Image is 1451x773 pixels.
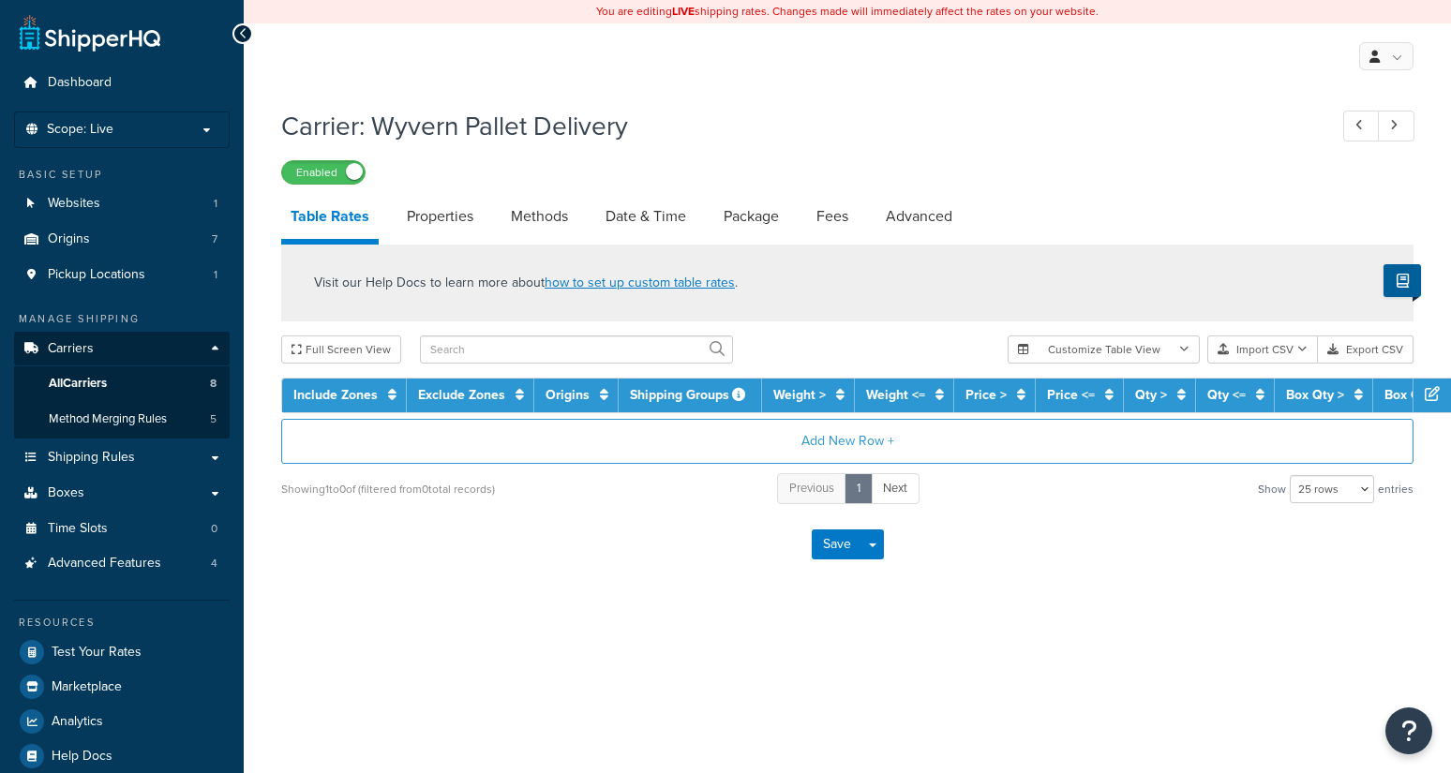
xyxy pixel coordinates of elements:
[1135,385,1167,405] a: Qty >
[501,194,577,239] a: Methods
[14,476,230,511] a: Boxes
[1258,476,1286,502] span: Show
[210,376,217,392] span: 8
[52,749,112,765] span: Help Docs
[14,546,230,581] li: Advanced Features
[14,66,230,100] a: Dashboard
[14,366,230,401] a: AllCarriers8
[214,267,217,283] span: 1
[965,385,1007,405] a: Price >
[281,108,1309,144] h1: Carrier: Wyvern Pallet Delivery
[14,332,230,439] li: Carriers
[48,267,145,283] span: Pickup Locations
[14,186,230,221] a: Websites1
[48,485,84,501] span: Boxes
[14,402,230,437] li: Method Merging Rules
[52,645,142,661] span: Test Your Rates
[14,222,230,257] a: Origins7
[48,75,112,91] span: Dashboard
[883,479,907,497] span: Next
[866,385,925,405] a: Weight <=
[14,512,230,546] li: Time Slots
[281,476,495,502] div: Showing 1 to 0 of (filtered from 0 total records)
[1207,335,1318,364] button: Import CSV
[48,450,135,466] span: Shipping Rules
[212,231,217,247] span: 7
[281,419,1414,464] button: Add New Row +
[52,714,103,730] span: Analytics
[420,335,733,364] input: Search
[293,385,378,405] a: Include Zones
[14,615,230,631] div: Resources
[14,670,230,704] a: Marketplace
[281,194,379,245] a: Table Rates
[14,258,230,292] a: Pickup Locations1
[14,186,230,221] li: Websites
[14,635,230,669] a: Test Your Rates
[1047,385,1095,405] a: Price <=
[314,273,738,293] p: Visit our Help Docs to learn more about .
[14,739,230,773] a: Help Docs
[48,196,100,212] span: Websites
[418,385,505,405] a: Exclude Zones
[871,473,920,504] a: Next
[14,167,230,183] div: Basic Setup
[619,379,762,412] th: Shipping Groups
[1384,385,1449,405] a: Box Qty <=
[14,546,230,581] a: Advanced Features4
[596,194,696,239] a: Date & Time
[807,194,858,239] a: Fees
[876,194,962,239] a: Advanced
[1385,707,1432,754] button: Open Resource Center
[789,479,834,497] span: Previous
[14,402,230,437] a: Method Merging Rules5
[49,411,167,427] span: Method Merging Rules
[1343,111,1380,141] a: Previous Record
[1384,264,1421,297] button: Show Help Docs
[777,473,846,504] a: Previous
[14,222,230,257] li: Origins
[281,335,401,364] button: Full Screen View
[1207,385,1246,405] a: Qty <=
[48,556,161,572] span: Advanced Features
[48,521,108,537] span: Time Slots
[52,679,122,695] span: Marketplace
[210,411,217,427] span: 5
[48,231,90,247] span: Origins
[1008,335,1200,364] button: Customize Table View
[714,194,788,239] a: Package
[845,473,873,504] a: 1
[14,512,230,546] a: Time Slots0
[282,161,365,184] label: Enabled
[1286,385,1344,405] a: Box Qty >
[47,122,113,138] span: Scope: Live
[14,705,230,738] a: Analytics
[672,3,695,20] b: LIVE
[1378,111,1414,141] a: Next Record
[14,440,230,475] a: Shipping Rules
[545,273,735,292] a: how to set up custom table rates
[14,258,230,292] li: Pickup Locations
[14,311,230,327] div: Manage Shipping
[397,194,483,239] a: Properties
[214,196,217,212] span: 1
[1318,335,1414,364] button: Export CSV
[49,376,107,392] span: All Carriers
[211,521,217,537] span: 0
[546,385,590,405] a: Origins
[812,529,862,559] button: Save
[48,341,94,357] span: Carriers
[773,385,826,405] a: Weight >
[1378,476,1414,502] span: entries
[211,556,217,572] span: 4
[14,332,230,366] a: Carriers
